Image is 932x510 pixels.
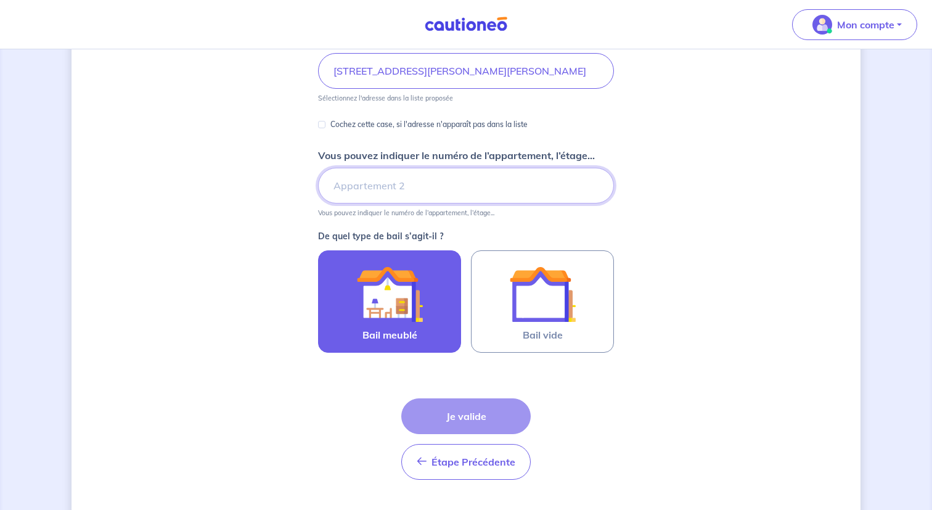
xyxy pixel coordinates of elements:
input: Appartement 2 [318,168,614,204]
span: Bail vide [523,327,563,342]
span: Bail meublé [362,327,417,342]
p: Mon compte [837,17,894,32]
img: Cautioneo [420,17,512,32]
button: illu_account_valid_menu.svgMon compte [792,9,917,40]
p: Vous pouvez indiquer le numéro de l’appartement, l’étage... [318,208,494,217]
p: De quel type de bail s’agit-il ? [318,232,614,241]
img: illu_furnished_lease.svg [356,261,423,327]
img: illu_account_valid_menu.svg [812,15,832,35]
span: Étape Précédente [431,456,515,468]
p: Vous pouvez indiquer le numéro de l’appartement, l’étage... [318,148,595,163]
button: Étape Précédente [401,444,531,480]
img: illu_empty_lease.svg [509,261,576,327]
p: Cochez cette case, si l'adresse n'apparaît pas dans la liste [330,117,528,132]
p: Sélectionnez l'adresse dans la liste proposée [318,94,453,102]
input: 2 rue de paris, 59000 lille [318,53,614,89]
